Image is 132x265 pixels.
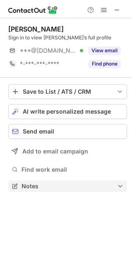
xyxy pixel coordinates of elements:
[88,60,121,68] button: Reveal Button
[22,182,117,190] span: Notes
[88,46,121,55] button: Reveal Button
[23,108,111,115] span: AI write personalized message
[8,180,127,192] button: Notes
[8,34,127,41] div: Sign in to view [PERSON_NAME]’s full profile
[8,164,127,175] button: Find work email
[23,88,113,95] div: Save to List / ATS / CRM
[22,166,124,173] span: Find work email
[22,148,88,155] span: Add to email campaign
[20,47,77,54] span: ***@[DOMAIN_NAME]
[23,128,54,135] span: Send email
[8,144,127,159] button: Add to email campaign
[8,5,58,15] img: ContactOut v5.3.10
[8,124,127,139] button: Send email
[8,104,127,119] button: AI write personalized message
[8,84,127,99] button: save-profile-one-click
[8,25,64,33] div: [PERSON_NAME]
